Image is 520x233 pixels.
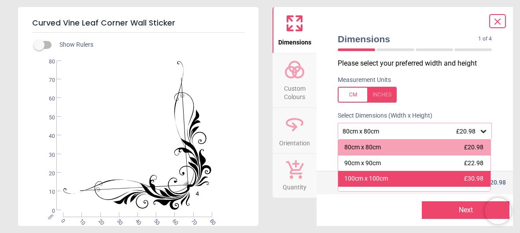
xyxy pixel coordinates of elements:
span: 30 [115,218,121,223]
span: 50 [152,218,158,223]
button: Custom Colours [273,53,317,107]
iframe: Brevo live chat [485,198,511,224]
span: 40 [38,133,55,140]
span: 80 [38,58,55,66]
span: 20 [38,170,55,178]
span: 10 [38,189,55,196]
span: Quantity [283,179,306,192]
div: 90cm x 90cm [344,159,381,168]
span: 80 [208,218,214,223]
span: 60 [171,218,177,223]
label: Select Dimensions (Width x Height) [331,111,432,120]
span: 20 [96,218,102,223]
span: £20.98 [456,128,476,135]
span: 0 [59,218,65,223]
div: 80cm x 80cm [344,143,381,152]
span: Orientation [279,135,310,148]
label: Measurement Units [338,76,391,85]
button: Quantity [273,154,317,198]
div: 80cm x 80cm [342,128,479,135]
span: 60 [38,95,55,103]
span: £22.98 [464,159,483,166]
span: 50 [38,114,55,122]
span: £20.98 [464,144,483,151]
span: Dimensions [278,34,311,47]
div: Total: [337,178,506,187]
div: Show Rulers [39,40,258,50]
span: 10 [77,218,83,223]
span: 20.98 [490,179,506,186]
span: Custom Colours [273,80,316,102]
button: Next [422,201,509,219]
p: Please select your preferred width and height [338,59,499,68]
span: 70 [189,218,195,223]
span: 0 [38,207,55,215]
span: £ [487,178,506,187]
span: 70 [38,77,55,84]
span: cm [47,213,55,221]
h5: Curved Vine Leaf Corner Wall Sticker [32,14,244,33]
button: Orientation [273,108,317,154]
button: Dimensions [273,7,317,53]
span: 1 of 4 [478,35,492,43]
span: 40 [133,218,139,223]
span: Dimensions [338,33,478,45]
span: 30 [38,152,55,159]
